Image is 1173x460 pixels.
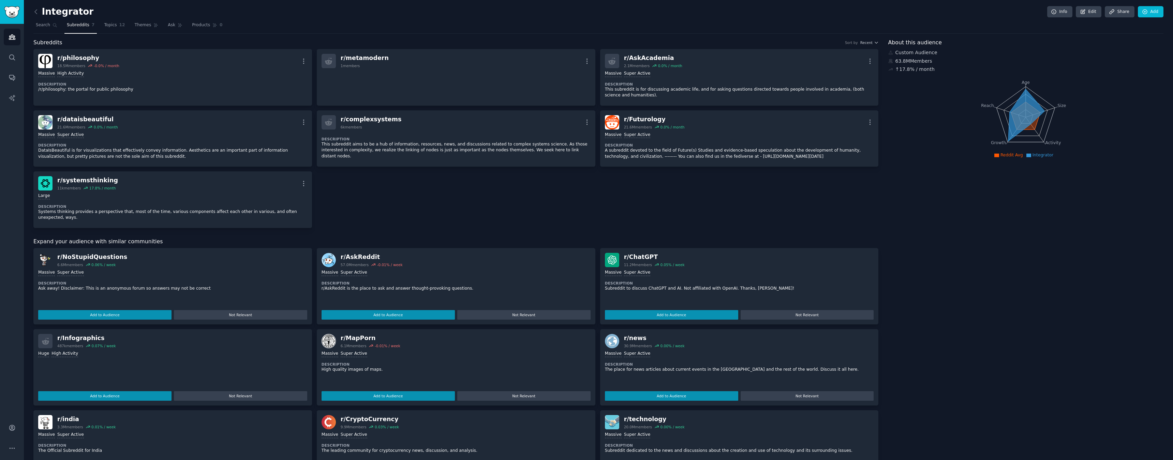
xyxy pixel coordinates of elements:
[57,186,81,190] div: 11k members
[605,367,874,373] p: The place for news articles about current events in the [GEOGRAPHIC_DATA] and the rest of the wor...
[605,132,622,138] div: Massive
[624,415,685,424] div: r/ technology
[38,415,53,429] img: india
[624,351,651,357] div: Super Active
[190,20,225,34] a: Products0
[624,432,651,438] div: Super Active
[660,425,684,429] div: 0.00 % / week
[33,49,312,106] a: philosophyr/philosophy18.5Mmembers-0.0% / monthMassiveHigh ActivityDescription/r/philosophy: the ...
[33,171,312,228] a: systemsthinkingr/systemsthinking11kmembers17.8% / monthLargeDescriptionSystems thinking provides ...
[38,286,307,292] p: Ask away! Disclaimer: This is an anonymous forum so answers may not be correct
[624,343,652,348] div: 30.9M members
[741,391,874,401] button: Not Relevant
[1033,153,1053,157] span: Integrator
[38,281,307,286] dt: Description
[605,87,874,98] p: This subreddit is for discussing academic life, and for asking questions directed towards people ...
[94,63,119,68] div: -0.0 % / month
[38,204,307,209] dt: Description
[660,262,684,267] div: 0.05 % / week
[1057,103,1066,108] tspan: Size
[624,63,650,68] div: 2.1M members
[33,110,312,167] a: dataisbeautifulr/dataisbeautiful21.6Mmembers0.0% / monthMassiveSuper ActiveDescriptionDataIsBeaut...
[38,391,172,401] button: Add to Audience
[341,253,403,261] div: r/ AskReddit
[624,425,652,429] div: 20.0M members
[322,270,338,276] div: Massive
[457,310,591,320] button: Not Relevant
[57,253,127,261] div: r/ NoStupidQuestions
[91,343,116,348] div: 0.07 % / week
[91,262,116,267] div: 0.06 % / week
[624,262,652,267] div: 11.2M members
[38,176,53,190] img: systemsthinking
[377,262,403,267] div: -0.01 % / week
[322,432,338,438] div: Massive
[660,343,684,348] div: 0.00 % / week
[174,391,307,401] button: Not Relevant
[57,132,84,138] div: Super Active
[981,103,994,108] tspan: Reach
[38,82,307,87] dt: Description
[991,140,1006,145] tspan: Growth
[341,63,360,68] div: 1 members
[322,443,591,448] dt: Description
[119,22,125,28] span: 12
[4,6,20,18] img: GummySearch logo
[38,270,55,276] div: Massive
[605,351,622,357] div: Massive
[457,391,591,401] button: Not Relevant
[38,351,49,357] div: Huge
[33,237,163,246] span: Expand your audience with similar communities
[322,137,591,141] dt: Description
[341,270,367,276] div: Super Active
[322,334,336,348] img: MapPorn
[322,415,336,429] img: CryptoCurrency
[57,54,119,62] div: r/ philosophy
[624,132,651,138] div: Super Active
[38,71,55,77] div: Massive
[192,22,210,28] span: Products
[33,39,62,47] span: Subreddits
[660,125,684,129] div: 0.0 % / month
[38,253,53,267] img: NoStupidQuestions
[322,362,591,367] dt: Description
[624,270,651,276] div: Super Active
[1076,6,1101,18] a: Edit
[57,415,116,424] div: r/ india
[605,148,874,159] p: A subreddit devoted to the field of Future(s) Studies and evidence-based speculation about the de...
[1022,80,1030,85] tspan: Age
[322,367,591,373] p: High quality images of maps.
[51,351,78,357] div: High Activity
[38,148,307,159] p: DataIsBeautiful is for visualizations that effectively convey information. Aesthetics are an impo...
[67,22,89,28] span: Subreddits
[341,343,367,348] div: 6.1M members
[341,415,399,424] div: r/ CryptoCurrency
[341,54,389,62] div: r/ metamodern
[341,432,367,438] div: Super Active
[174,310,307,320] button: Not Relevant
[845,40,858,45] div: Sort by
[1047,6,1072,18] a: Info
[322,286,591,292] p: r/AskReddit is the place to ask and answer thought-provoking questions.
[624,334,685,342] div: r/ news
[38,193,50,199] div: Large
[57,262,83,267] div: 6.6M members
[605,82,874,87] dt: Description
[38,209,307,221] p: Systems thinking provides a perspective that, most of the time, various components affect each ot...
[860,40,873,45] span: Recent
[57,125,85,129] div: 21.6M members
[600,110,879,167] a: Futurologyr/Futurology21.6Mmembers0.0% / monthMassiveSuper ActiveDescriptionA subreddit devoted t...
[57,71,84,77] div: High Activity
[317,49,595,106] a: r/metamodern1members
[33,20,60,34] a: Search
[605,71,622,77] div: Massive
[1045,140,1061,145] tspan: Activity
[624,253,685,261] div: r/ ChatGPT
[341,125,362,129] div: 6k members
[605,391,738,401] button: Add to Audience
[317,110,595,167] a: r/complexsystems6kmembersDescriptionThis subreddit aims to be a hub of information, resources, ne...
[33,6,93,17] h2: Integrator
[132,20,161,34] a: Themes
[605,115,619,129] img: Futurology
[605,443,874,448] dt: Description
